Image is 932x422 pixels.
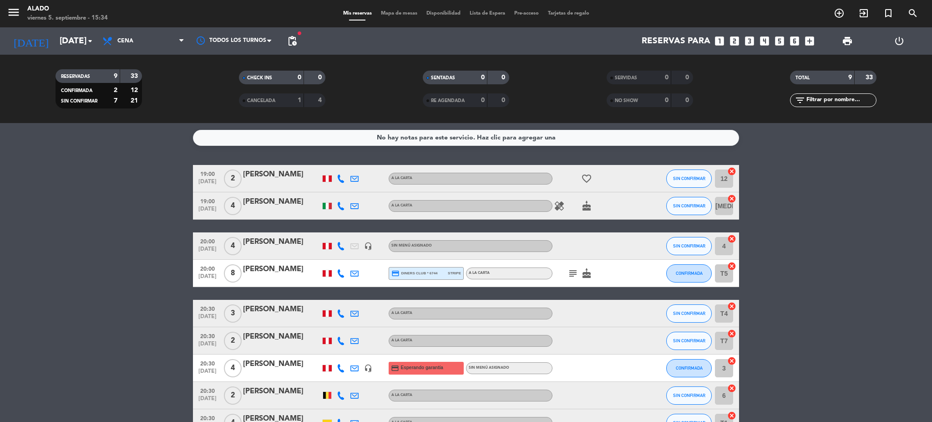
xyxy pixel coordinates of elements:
button: SIN CONFIRMAR [666,237,712,255]
div: No hay notas para este servicio. Haz clic para agregar una [377,133,556,143]
div: [PERSON_NAME] [243,331,320,343]
span: A la carta [391,176,412,180]
span: Mis reservas [339,11,376,16]
span: 19:00 [196,168,219,179]
i: cancel [727,356,736,365]
div: [PERSON_NAME] [243,169,320,180]
i: cancel [727,384,736,393]
div: [PERSON_NAME] [243,236,320,248]
i: headset_mic [364,364,372,372]
span: 2 [224,170,242,188]
span: A la carta [469,271,490,275]
span: Sin menú asignado [469,366,509,370]
i: cancel [727,411,736,420]
i: credit_card [391,364,399,372]
div: [PERSON_NAME] [243,196,320,208]
span: RESERVADAS [61,74,90,79]
strong: 9 [848,74,852,81]
span: print [842,36,853,46]
span: 4 [224,197,242,215]
span: A la carta [391,311,412,315]
span: Reservas para [642,36,710,46]
strong: 21 [131,98,140,104]
strong: 0 [481,97,485,103]
i: credit_card [391,269,400,278]
div: [PERSON_NAME] [243,386,320,397]
i: cancel [727,167,736,176]
span: Lista de Espera [465,11,510,16]
span: 20:30 [196,358,219,368]
button: SIN CONFIRMAR [666,332,712,350]
span: 20:30 [196,385,219,396]
span: SIN CONFIRMAR [673,176,705,181]
span: A la carta [391,393,412,397]
span: 8 [224,264,242,283]
span: SIN CONFIRMAR [673,338,705,343]
span: CONFIRMADA [676,365,703,371]
i: cake [581,201,592,211]
i: cancel [727,302,736,311]
span: 4 [224,359,242,377]
strong: 0 [665,97,669,103]
i: menu [7,5,20,19]
span: [DATE] [196,206,219,216]
span: 2 [224,386,242,405]
span: CANCELADA [247,98,275,103]
button: menu [7,5,20,22]
i: add_box [804,35,815,47]
span: Esperando garantía [401,364,443,371]
strong: 9 [114,73,117,79]
strong: 0 [501,74,507,81]
span: SIN CONFIRMAR [673,203,705,208]
i: looks_6 [789,35,800,47]
i: search [907,8,918,19]
span: Tarjetas de regalo [543,11,594,16]
span: Cena [117,38,133,44]
i: filter_list [795,95,805,106]
span: Diners Club * 6744 [391,269,438,278]
strong: 0 [501,97,507,103]
span: SIN CONFIRMAR [673,393,705,398]
i: arrow_drop_down [85,36,96,46]
span: 20:30 [196,303,219,314]
i: turned_in_not [883,8,894,19]
input: Filtrar por nombre... [805,95,876,105]
span: [DATE] [196,246,219,257]
span: 19:00 [196,196,219,206]
strong: 7 [114,98,117,104]
span: Disponibilidad [422,11,465,16]
span: [DATE] [196,396,219,406]
div: [PERSON_NAME] [243,304,320,315]
i: exit_to_app [858,8,869,19]
span: CONFIRMADA [676,271,703,276]
i: power_settings_new [894,36,905,46]
span: 20:30 [196,330,219,341]
button: CONFIRMADA [666,359,712,377]
span: [DATE] [196,341,219,351]
i: looks_4 [759,35,770,47]
strong: 33 [131,73,140,79]
span: 20:00 [196,263,219,273]
div: Alado [27,5,108,14]
i: add_circle_outline [834,8,845,19]
span: fiber_manual_record [297,31,302,36]
span: SIN CONFIRMAR [61,99,97,103]
i: headset_mic [364,242,372,250]
span: [DATE] [196,368,219,379]
span: Mapa de mesas [376,11,422,16]
strong: 4 [318,97,324,103]
span: pending_actions [287,36,298,46]
div: [PERSON_NAME] [243,358,320,370]
button: SIN CONFIRMAR [666,304,712,323]
i: [DATE] [7,31,55,51]
strong: 12 [131,87,140,93]
span: SENTADAS [431,76,455,80]
span: stripe [448,270,461,276]
span: [DATE] [196,179,219,189]
button: SIN CONFIRMAR [666,170,712,188]
i: looks_two [729,35,740,47]
span: 20:00 [196,236,219,246]
i: subject [567,268,578,279]
i: favorite_border [581,173,592,184]
i: cake [581,268,592,279]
